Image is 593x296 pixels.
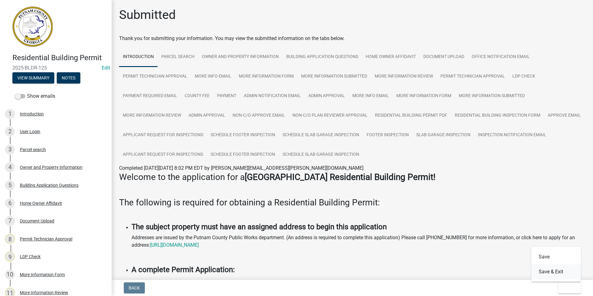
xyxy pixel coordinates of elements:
div: Exit [531,247,581,282]
a: Parcel search [158,47,198,67]
a: County Fee [181,86,213,106]
div: Permit Technician Approval [20,237,72,241]
p: Addresses are issued by the Putnam County Public Works department. (An address is required to com... [132,234,586,249]
div: 3 [5,145,15,155]
a: Office Notification Email [468,47,533,67]
a: More Info Email [191,67,235,87]
div: 1 [5,109,15,119]
a: More Information Form [393,86,455,106]
i: until [415,277,424,283]
div: 5 [5,180,15,190]
button: Exit [558,282,581,294]
div: 10 [5,270,15,280]
wm-modal-confirm: Edit Application Number [102,65,110,71]
label: Show emails [15,92,55,100]
div: Thank you for submitting your information. You may view the submitted information on the tabs below. [119,35,586,42]
a: Schedule Footer Inspection [207,125,279,145]
a: Applicant Request for Inspections [119,125,207,145]
wm-modal-confirm: Notes [57,76,80,81]
div: Document Upload [20,219,54,223]
a: More Information Submitted [297,67,371,87]
a: More Information Review [119,106,185,126]
a: Document Upload [420,47,468,67]
img: Putnam County, Georgia [12,7,53,47]
strong: A complete Permit Application: [132,265,235,274]
a: Payment Required Email [119,86,181,106]
div: Owner and Property Information [20,165,82,169]
div: 9 [5,252,15,262]
a: Approve Email [544,106,585,126]
a: Admin Notification Email [240,86,305,106]
a: Non-C/O Approve Email [229,106,289,126]
a: Residential Building Inspection Form [451,106,544,126]
span: Exit [563,285,572,290]
h4: Residential Building Permit [12,53,107,62]
a: Permit Technician Approval [437,67,509,87]
h1: Submitted [119,7,176,22]
a: Residential Building Permit PDF [371,106,451,126]
span: 2025-BLDR-125 [12,65,99,71]
button: Save [531,249,581,264]
a: Schedule Footer Inspection [207,145,279,165]
span: Completed [DATE][DATE] 8:02 PM EDT by [PERSON_NAME][EMAIL_ADDRESS][PERSON_NAME][DOMAIN_NAME] [119,165,363,171]
strong: The subject property must have an assigned address to begin this application [132,222,387,231]
a: Inspection Notification Email [474,125,550,145]
h3: Welcome to the application for a [119,172,586,182]
div: Introduction [20,112,44,116]
a: Slab Garage Inspection [412,125,474,145]
a: Permit Technician Approval [119,67,191,87]
a: [URL][DOMAIN_NAME] [150,242,199,248]
a: Home Owner Affidavit [362,47,420,67]
div: Parcel search [20,147,46,152]
button: Back [124,282,145,294]
a: More Information Submitted [455,86,528,106]
div: 4 [5,162,15,172]
a: More Info Email [349,86,393,106]
a: Admin Approval [185,106,229,126]
a: LDP Check [509,67,539,87]
i: not [342,277,349,283]
a: More Information Review [371,67,437,87]
div: 2 [5,127,15,137]
div: User Login [20,129,40,134]
div: 8 [5,234,15,244]
div: 7 [5,216,15,226]
a: Schedule Slab Garage Inspection [279,125,363,145]
button: Save & Exit [531,264,581,279]
a: Edit [102,65,110,71]
a: Schedule Slab Garage Inspection [279,145,363,165]
a: Building Application Questions [283,47,362,67]
a: Applicant Request for Inspections [119,145,207,165]
div: 6 [5,198,15,208]
a: Non-C/O Plan Reviewer Approval [289,106,371,126]
h3: The following is required for obtaining a Residential Building Permit: [119,197,586,208]
div: Home Owner Affidavit [20,201,62,205]
div: LDP Check [20,254,41,259]
a: Payment [213,86,240,106]
a: Admin Approval [305,86,349,106]
span: Back [129,285,140,290]
strong: [GEOGRAPHIC_DATA] Residential Building Permit! [245,172,435,182]
a: Footer Inspection [363,125,412,145]
a: More Information Form [235,67,297,87]
div: More Information Form [20,272,65,277]
a: Introduction [119,47,158,67]
div: Building Application Questions [20,183,78,187]
wm-modal-confirm: Summary [12,76,54,81]
div: More Information Review [20,290,68,295]
a: Owner and Property Information [198,47,283,67]
button: Notes [57,72,80,83]
button: View Summary [12,72,54,83]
